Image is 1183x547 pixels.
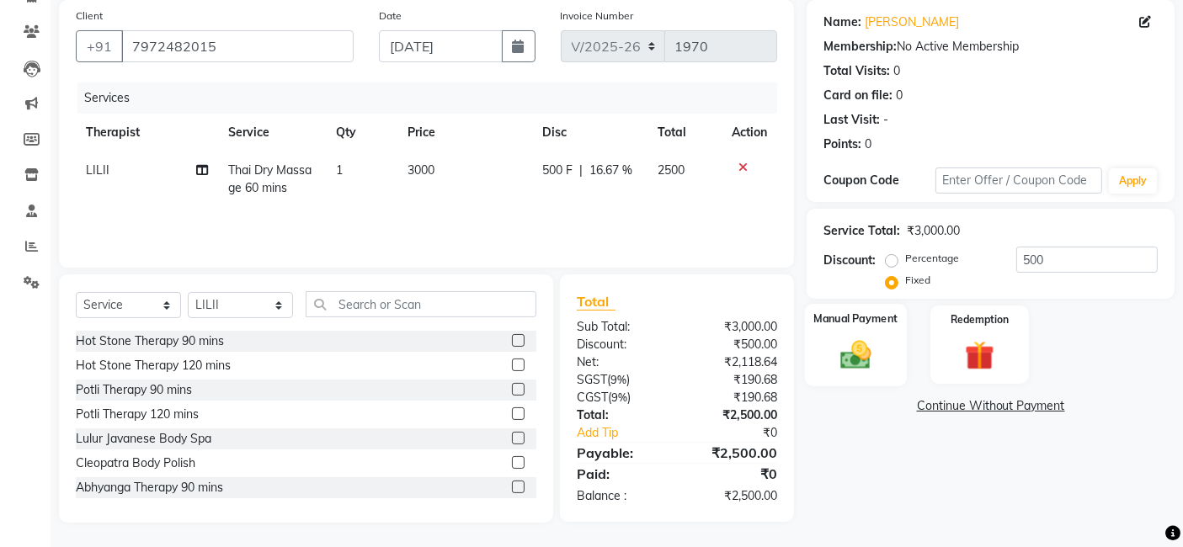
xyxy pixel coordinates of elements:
input: Search or Scan [306,291,536,317]
div: ₹2,500.00 [677,406,790,424]
span: 2500 [658,162,685,178]
label: Date [379,8,402,24]
div: ₹0 [696,424,791,442]
span: | [579,162,583,179]
div: Balance : [564,487,677,505]
th: Therapist [76,114,218,151]
div: Hot Stone Therapy 90 mins [76,332,224,350]
div: 0 [896,87,903,104]
label: Manual Payment [814,311,898,327]
div: ₹3,000.00 [907,222,960,240]
div: ₹2,500.00 [677,487,790,505]
div: Cleopatra Body Polish [76,454,195,472]
div: Discount: [564,336,677,353]
span: SGST [577,372,607,387]
div: No Active Membership [823,38,1158,56]
div: Potli Therapy 90 mins [76,381,192,399]
div: ₹3,000.00 [677,318,790,336]
div: 0 [865,135,871,153]
span: 16.67 % [589,162,632,179]
button: Apply [1109,168,1157,194]
img: _gift.svg [956,337,1004,374]
div: ₹500.00 [677,336,790,353]
div: ₹0 [677,464,790,484]
a: Add Tip [564,424,695,442]
div: 0 [893,62,900,80]
input: Search by Name/Mobile/Email/Code [121,30,354,62]
span: Total [577,293,615,311]
div: Card on file: [823,87,893,104]
span: 3000 [408,162,434,178]
div: ( ) [564,389,677,406]
span: Thai Dry Massage 60 mins [228,162,312,195]
div: Net: [564,353,677,371]
th: Disc [532,114,647,151]
img: _cash.svg [831,337,882,372]
div: ₹190.68 [677,389,790,406]
span: 9% [611,390,627,404]
label: Fixed [905,273,930,288]
div: Hot Stone Therapy 120 mins [76,357,231,374]
div: Points: [823,135,861,153]
div: Discount: [823,252,876,269]
div: Services [77,82,790,114]
button: +91 [76,30,123,62]
div: Lulur Javanese Body Spa [76,430,211,448]
div: ( ) [564,371,677,389]
th: Action [722,114,777,151]
div: Service Total: [823,222,900,240]
label: Redemption [951,312,1009,327]
div: Total Visits: [823,62,890,80]
div: ₹2,118.64 [677,353,790,371]
span: LILII [86,162,109,178]
div: Last Visit: [823,111,880,129]
span: 9% [610,373,626,386]
label: Client [76,8,103,24]
a: Continue Without Payment [810,397,1171,415]
input: Enter Offer / Coupon Code [935,167,1102,194]
div: Total: [564,406,677,424]
th: Service [218,114,326,151]
th: Total [647,114,722,151]
span: 500 F [542,162,573,179]
label: Invoice Number [561,8,634,24]
span: CGST [577,390,608,405]
div: Abhyanga Therapy 90 mins [76,479,223,497]
div: - [883,111,888,129]
div: Payable: [564,443,677,463]
th: Qty [326,114,397,151]
div: Potli Therapy 120 mins [76,406,199,423]
span: 1 [336,162,343,178]
div: ₹190.68 [677,371,790,389]
a: [PERSON_NAME] [865,13,959,31]
div: Paid: [564,464,677,484]
div: Name: [823,13,861,31]
div: Membership: [823,38,897,56]
div: Coupon Code [823,172,935,189]
div: Sub Total: [564,318,677,336]
label: Percentage [905,251,959,266]
div: ₹2,500.00 [677,443,790,463]
th: Price [397,114,532,151]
